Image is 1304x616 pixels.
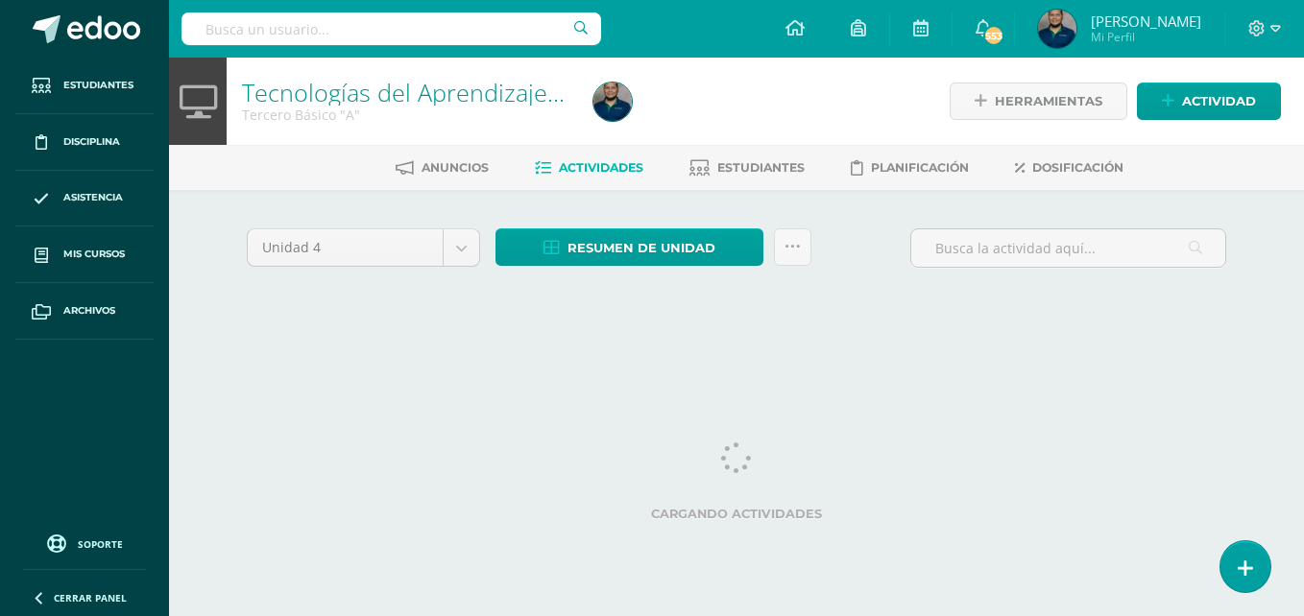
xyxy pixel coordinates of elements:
a: Unidad 4 [248,229,479,266]
a: Herramientas [950,83,1127,120]
a: Resumen de unidad [495,228,763,266]
span: Actividades [559,160,643,175]
span: Archivos [63,303,115,319]
span: Herramientas [995,83,1102,119]
a: Dosificación [1015,153,1123,183]
span: Dosificación [1032,160,1123,175]
span: 553 [983,25,1004,46]
a: Actividades [535,153,643,183]
a: Estudiantes [15,58,154,114]
a: Estudiantes [689,153,805,183]
a: Archivos [15,283,154,340]
a: Planificación [851,153,969,183]
span: [PERSON_NAME] [1091,12,1201,31]
img: d8373e4dfd60305494891825aa241832.png [1038,10,1076,48]
span: Cerrar panel [54,591,127,604]
span: Estudiantes [717,160,805,175]
span: Actividad [1182,83,1256,119]
span: Mi Perfil [1091,29,1201,45]
span: Soporte [78,537,123,551]
a: Mis cursos [15,226,154,283]
span: Anuncios [422,160,489,175]
span: Asistencia [63,190,123,205]
input: Busca la actividad aquí... [911,229,1225,267]
a: Anuncios [396,153,489,183]
span: Resumen de unidad [567,230,715,266]
input: Busca un usuario... [181,12,601,45]
span: Disciplina [63,134,120,150]
span: Estudiantes [63,78,133,93]
label: Cargando actividades [247,507,1226,521]
a: Soporte [23,530,146,556]
a: Tecnologías del Aprendizaje y la Comunicación [242,76,753,108]
span: Planificación [871,160,969,175]
span: Unidad 4 [262,229,428,266]
h1: Tecnologías del Aprendizaje y la Comunicación [242,79,570,106]
span: Mis cursos [63,247,125,262]
a: Actividad [1137,83,1281,120]
a: Asistencia [15,171,154,227]
a: Disciplina [15,114,154,171]
img: d8373e4dfd60305494891825aa241832.png [593,83,632,121]
div: Tercero Básico 'A' [242,106,570,124]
